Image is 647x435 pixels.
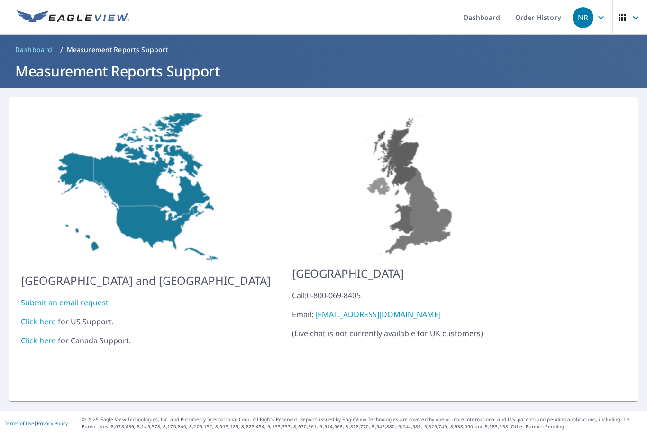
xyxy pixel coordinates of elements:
li: / [60,44,63,56]
h1: Measurement Reports Support [11,61,636,81]
img: US-MAP [292,109,530,257]
img: EV Logo [17,10,129,25]
a: Privacy Policy [37,420,68,426]
a: Dashboard [11,42,56,57]
p: ( Live chat is not currently available for UK customers ) [292,290,530,339]
p: [GEOGRAPHIC_DATA] and [GEOGRAPHIC_DATA] [21,272,271,289]
div: Call: 0-800-069-8405 [292,290,530,301]
p: Measurement Reports Support [67,45,168,55]
div: Email: [292,309,530,320]
div: for US Support. [21,316,271,327]
img: US-MAP [21,109,271,265]
a: Click here [21,316,56,327]
a: Submit an email request [21,297,109,308]
a: [EMAIL_ADDRESS][DOMAIN_NAME] [315,309,441,320]
div: NR [573,7,593,28]
p: | [5,420,68,426]
div: for Canada Support. [21,335,271,346]
a: Terms of Use [5,420,34,426]
p: © 2025 Eagle View Technologies, Inc. and Pictometry International Corp. All Rights Reserved. Repo... [82,416,642,430]
span: Dashboard [15,45,53,55]
p: [GEOGRAPHIC_DATA] [292,265,530,282]
nav: breadcrumb [11,42,636,57]
a: Click here [21,335,56,346]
